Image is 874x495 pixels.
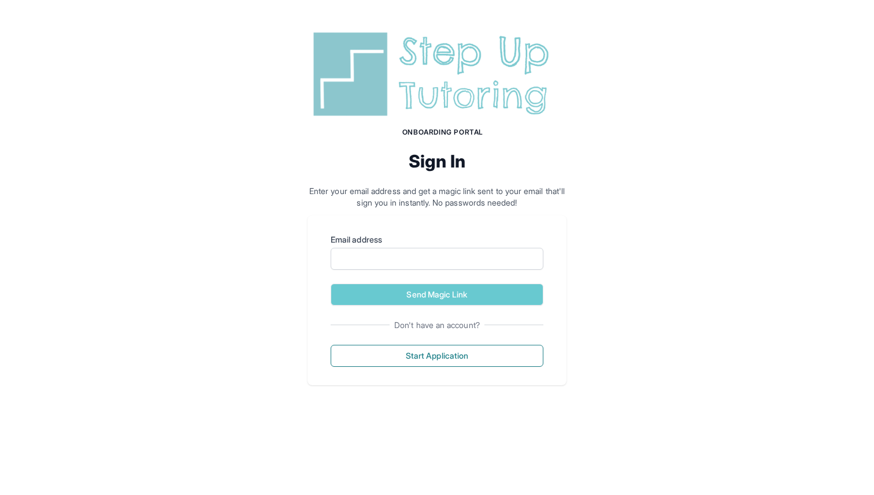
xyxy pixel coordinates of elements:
[308,185,566,209] p: Enter your email address and get a magic link sent to your email that'll sign you in instantly. N...
[308,28,566,121] img: Step Up Tutoring horizontal logo
[331,234,543,245] label: Email address
[331,345,543,367] button: Start Application
[308,151,566,172] h2: Sign In
[390,319,484,331] span: Don't have an account?
[319,128,566,137] h1: Onboarding Portal
[331,284,543,306] button: Send Magic Link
